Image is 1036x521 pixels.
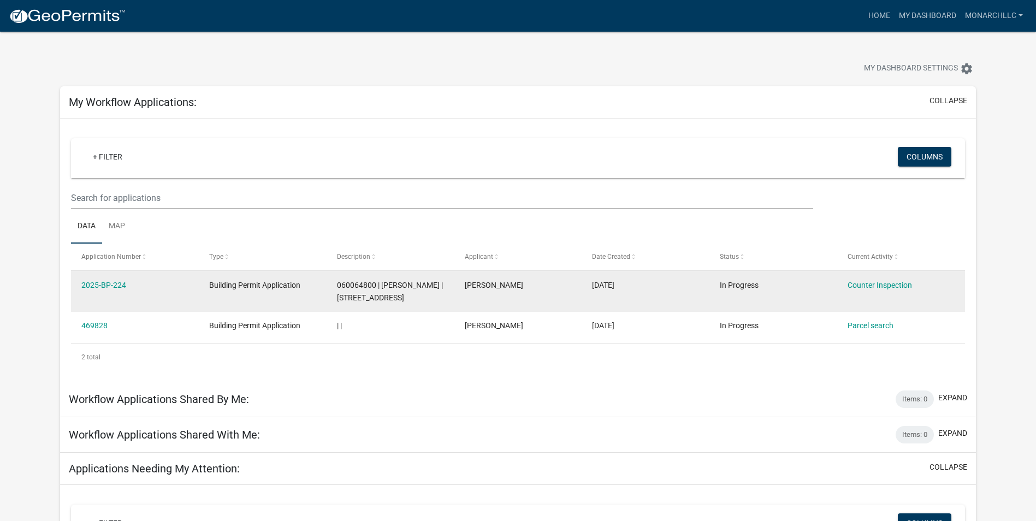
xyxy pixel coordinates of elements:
a: Home [864,5,895,26]
div: collapse [60,119,976,382]
datatable-header-cell: Current Activity [837,244,965,270]
a: + Filter [84,147,131,167]
span: 060064800 | TRACY L MASTELLER | 5235 173RD ST NW [337,281,443,302]
datatable-header-cell: Application Number [71,244,199,270]
span: Skya Jandt [465,281,523,289]
a: Data [71,209,102,244]
span: Status [720,253,739,260]
datatable-header-cell: Type [199,244,327,270]
div: 2 total [71,344,965,371]
a: My Dashboard [895,5,961,26]
button: collapse [930,95,967,106]
a: 2025-BP-224 [81,281,126,289]
span: In Progress [720,281,759,289]
span: Current Activity [848,253,893,260]
datatable-header-cell: Date Created [582,244,709,270]
a: Parcel search [848,321,893,330]
span: Type [209,253,223,260]
button: My Dashboard Settingssettings [855,58,982,79]
span: Skya Jandt [465,321,523,330]
span: Application Number [81,253,141,260]
h5: Workflow Applications Shared By Me: [69,393,249,406]
span: 08/27/2025 [592,321,614,330]
h5: My Workflow Applications: [69,96,197,109]
span: Building Permit Application [209,321,300,330]
input: Search for applications [71,187,813,209]
button: expand [938,428,967,439]
a: 469828 [81,321,108,330]
span: Date Created [592,253,630,260]
div: Items: 0 [896,390,934,408]
span: In Progress [720,321,759,330]
span: Description [337,253,370,260]
h5: Workflow Applications Shared With Me: [69,428,260,441]
button: collapse [930,461,967,473]
datatable-header-cell: Status [709,244,837,270]
a: Counter Inspection [848,281,912,289]
span: Applicant [465,253,493,260]
div: Items: 0 [896,426,934,443]
button: expand [938,392,967,404]
a: Map [102,209,132,244]
h5: Applications Needing My Attention: [69,462,240,475]
span: | | [337,321,342,330]
a: MonarchLLC [961,5,1027,26]
button: Columns [898,147,951,167]
datatable-header-cell: Applicant [454,244,582,270]
span: My Dashboard Settings [864,62,958,75]
datatable-header-cell: Description [327,244,454,270]
span: 09/03/2025 [592,281,614,289]
i: settings [960,62,973,75]
span: Building Permit Application [209,281,300,289]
